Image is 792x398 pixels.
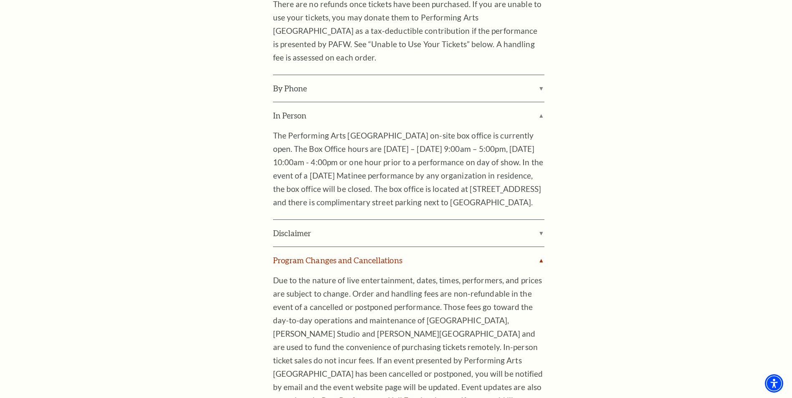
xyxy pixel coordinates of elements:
[273,247,544,274] label: Program Changes and Cancellations
[273,102,544,129] label: In Person
[273,75,544,102] label: By Phone
[273,129,544,209] p: The Performing Arts [GEOGRAPHIC_DATA] on-site box office is currently open. The Box Office hours ...
[273,220,544,247] label: Disclaimer
[765,374,783,393] div: Accessibility Menu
